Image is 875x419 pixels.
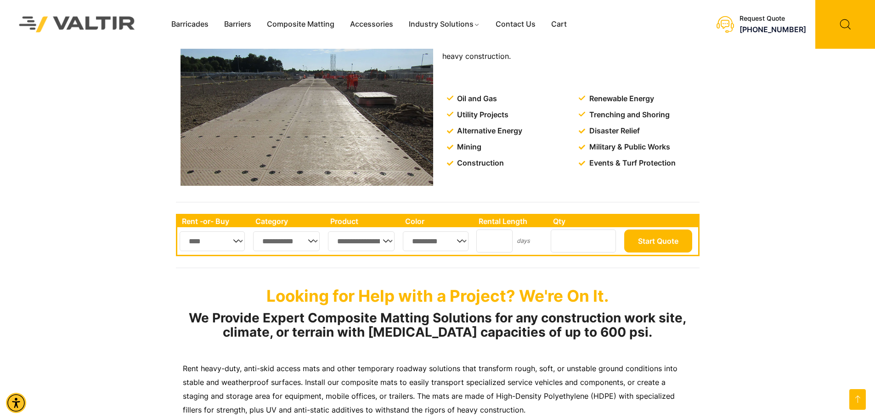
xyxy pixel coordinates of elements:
div: Accessibility Menu [6,393,26,413]
span: Disaster Relief [587,124,640,138]
a: Barricades [164,17,216,31]
img: A long, flat pathway made of interlocking panels stretches across a construction site, with worke... [181,43,433,186]
h2: We Provide Expert Composite Matting Solutions for any construction work site, climate, or terrain... [176,311,700,339]
span: Construction [455,156,504,170]
span: Military & Public Works [587,140,670,154]
span: Alternative Energy [455,124,522,138]
img: Valtir Rentals [7,4,147,44]
th: Rent -or- Buy [177,215,251,227]
input: Number [476,230,513,253]
th: Qty [548,215,621,227]
a: Barriers [216,17,259,31]
a: Accessories [342,17,401,31]
select: Single select [328,231,395,251]
th: Color [401,215,474,227]
span: Utility Projects [455,108,508,122]
span: Renewable Energy [587,92,654,106]
a: Contact Us [488,17,543,31]
input: Number [551,230,616,253]
a: Industry Solutions [401,17,488,31]
a: Open this option [849,389,866,410]
a: call (888) 496-3625 [740,25,806,34]
span: Events & Turf Protection [587,156,676,170]
th: Category [251,215,326,227]
span: Oil and Gas [455,92,497,106]
span: Trenching and Shoring [587,108,670,122]
select: Single select [403,231,469,251]
small: days [517,237,530,244]
a: Cart [543,17,575,31]
span: Mining [455,140,481,154]
p: Rent heavy-duty, anti-skid access mats and other temporary roadway solutions that transform rough... [183,362,693,417]
div: Request Quote [740,15,806,23]
th: Product [326,215,401,227]
p: Looking for Help with a Project? We're On It. [176,286,700,305]
select: Single select [180,231,245,251]
a: Composite Matting [259,17,342,31]
select: Single select [253,231,320,251]
button: Start Quote [624,230,692,253]
th: Rental Length [474,215,548,227]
